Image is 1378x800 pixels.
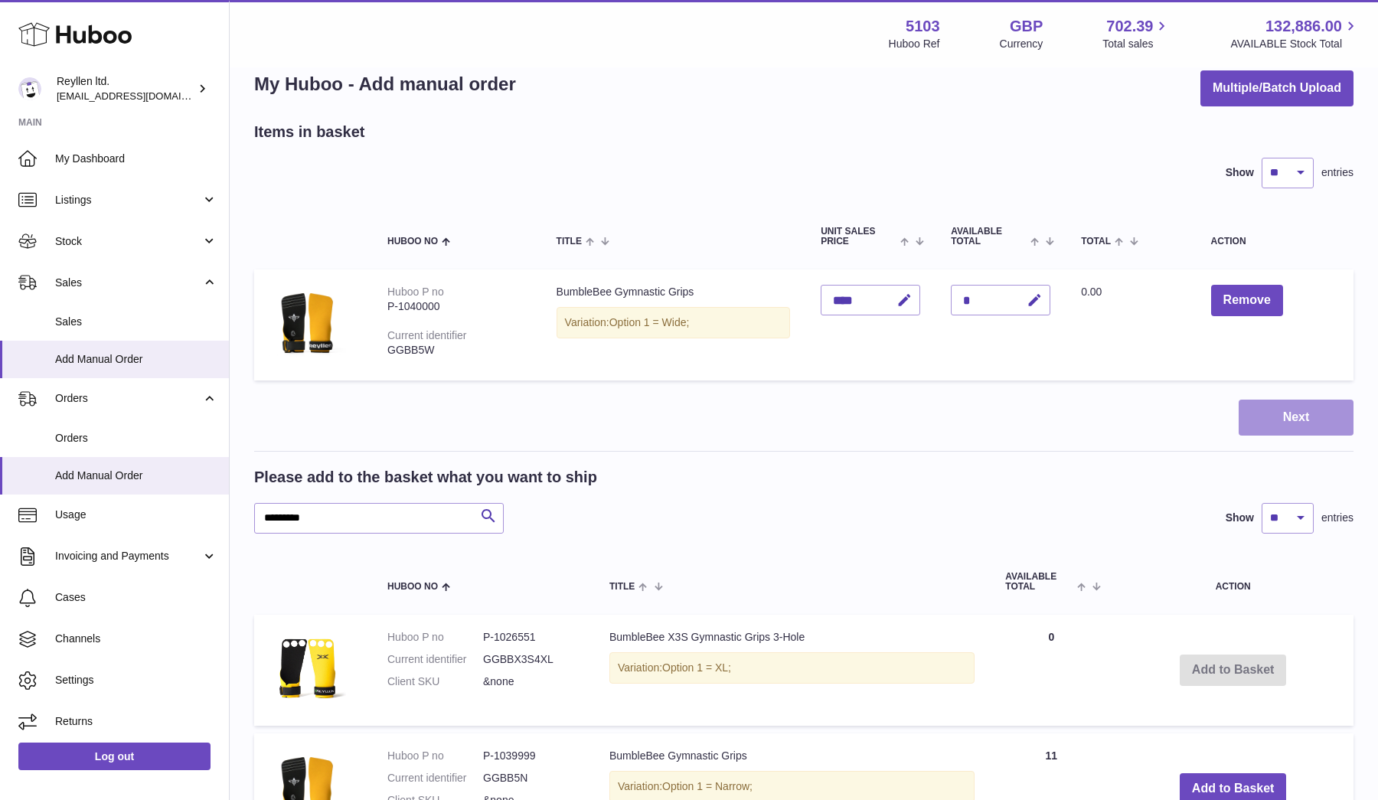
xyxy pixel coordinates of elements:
span: 0.00 [1081,286,1102,298]
img: BumbleBee Gymnastic Grips [269,285,346,361]
div: Current identifier [387,329,467,341]
span: AVAILABLE Stock Total [1230,37,1360,51]
dd: &none [483,674,579,689]
a: 132,886.00 AVAILABLE Stock Total [1230,16,1360,51]
img: BumbleBee X3S Gymnastic Grips 3-Hole [269,630,346,707]
span: My Dashboard [55,152,217,166]
div: Huboo Ref [889,37,940,51]
span: Huboo no [387,237,438,247]
dd: P-1039999 [483,749,579,763]
div: Currency [1000,37,1043,51]
span: Option 1 = XL; [662,661,731,674]
h2: Items in basket [254,122,365,142]
dt: Current identifier [387,771,483,785]
dd: GGBBX3S4XL [483,652,579,667]
a: 702.39 Total sales [1102,16,1171,51]
span: [EMAIL_ADDRESS][DOMAIN_NAME] [57,90,225,102]
button: Remove [1211,285,1283,316]
span: Channels [55,632,217,646]
span: Stock [55,234,201,249]
strong: GBP [1010,16,1043,37]
h1: My Huboo - Add manual order [254,72,516,96]
div: Action [1211,237,1338,247]
span: 132,886.00 [1265,16,1342,37]
button: Next [1239,400,1354,436]
td: BumbleBee X3S Gymnastic Grips 3-Hole [594,615,990,726]
span: Returns [55,714,217,729]
dd: P-1026551 [483,630,579,645]
span: Total sales [1102,37,1171,51]
img: reyllen@reyllen.com [18,77,41,100]
span: entries [1321,165,1354,180]
span: Add Manual Order [55,352,217,367]
div: P-1040000 [387,299,526,314]
span: Unit Sales Price [821,227,896,247]
span: 702.39 [1106,16,1153,37]
dt: Client SKU [387,674,483,689]
th: Action [1112,557,1354,607]
dt: Huboo P no [387,749,483,763]
div: Variation: [609,652,975,684]
span: Option 1 = Wide; [609,316,690,328]
div: Variation: [557,307,791,338]
span: AVAILABLE Total [951,227,1027,247]
span: Sales [55,276,201,290]
strong: 5103 [906,16,940,37]
span: Usage [55,508,217,522]
div: GGBB5W [387,343,526,358]
h2: Please add to the basket what you want to ship [254,467,597,488]
td: 0 [990,615,1112,726]
div: Reyllen ltd. [57,74,194,103]
dt: Current identifier [387,652,483,667]
span: Add Manual Order [55,469,217,483]
td: BumbleBee Gymnastic Grips [541,269,806,380]
span: Settings [55,673,217,687]
label: Show [1226,511,1254,525]
span: Title [557,237,582,247]
span: Total [1081,237,1111,247]
span: Option 1 = Narrow; [662,780,753,792]
dd: GGBB5N [483,771,579,785]
button: Multiple/Batch Upload [1200,70,1354,106]
div: Huboo P no [387,286,444,298]
dt: Huboo P no [387,630,483,645]
span: Invoicing and Payments [55,549,201,563]
span: Orders [55,391,201,406]
span: entries [1321,511,1354,525]
span: Huboo no [387,582,438,592]
a: Log out [18,743,211,770]
span: Title [609,582,635,592]
span: Listings [55,193,201,207]
label: Show [1226,165,1254,180]
span: Cases [55,590,217,605]
span: Sales [55,315,217,329]
span: Orders [55,431,217,446]
span: AVAILABLE Total [1005,572,1073,592]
